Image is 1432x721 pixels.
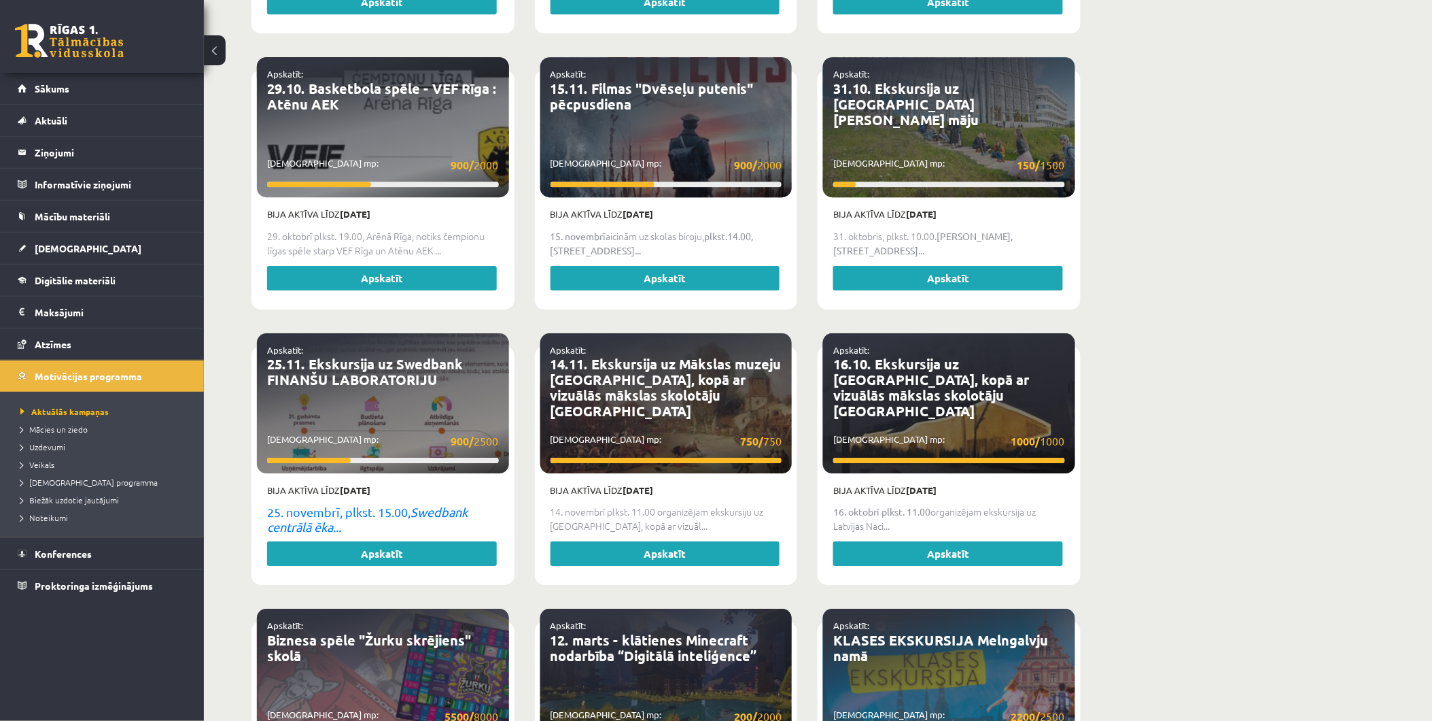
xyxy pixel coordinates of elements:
[20,494,190,506] a: Biežāk uzdotie jautājumi
[267,344,303,356] a: Apskatīt:
[18,137,187,168] a: Ziņojumi
[833,80,979,129] a: 31.10. Ekskursija uz [GEOGRAPHIC_DATA] [PERSON_NAME] māju
[833,433,1065,450] p: [DEMOGRAPHIC_DATA] mp:
[18,538,187,569] a: Konferences
[35,169,187,200] legend: Informatīvie ziņojumi
[734,158,757,172] strong: 900/
[1011,434,1041,448] strong: 1000/
[18,233,187,264] a: [DEMOGRAPHIC_DATA]
[35,137,187,168] legend: Ziņojumi
[267,229,499,258] p: 29. oktobrī plkst. 19.00, Arēnā Rīga, notiks čempionu līgas spēle starp VEF Rīga un Atēnu AEK ...
[20,477,158,488] span: [DEMOGRAPHIC_DATA] programma
[18,73,187,104] a: Sākums
[267,484,499,497] p: Bija aktīva līdz
[623,484,654,496] strong: [DATE]
[35,274,116,286] span: Digitālie materiāli
[20,459,54,470] span: Veikals
[451,156,499,173] span: 2000
[740,434,763,448] strong: 750/
[35,580,153,592] span: Proktoringa izmēģinājums
[551,156,782,173] p: [DEMOGRAPHIC_DATA] mp:
[833,505,930,518] strong: 16. oktobrī plkst. 11.00
[15,24,124,58] a: Rīgas 1. Tālmācības vidusskola
[20,458,190,471] a: Veikals
[267,433,499,450] p: [DEMOGRAPHIC_DATA] mp:
[551,484,782,497] p: Bija aktīva līdz
[20,405,190,418] a: Aktuālās kampaņas
[451,433,499,450] span: 2500
[833,344,869,356] a: Apskatīt:
[18,329,187,360] a: Atzīmes
[20,512,68,523] span: Noteikumi
[20,476,190,488] a: [DEMOGRAPHIC_DATA] programma
[267,68,303,80] a: Apskatīt:
[1017,156,1065,173] span: 1500
[20,424,88,435] span: Mācies un ziedo
[623,208,654,220] strong: [DATE]
[267,156,499,173] p: [DEMOGRAPHIC_DATA] mp:
[20,441,65,452] span: Uzdevumi
[734,156,782,173] span: 2000
[267,541,497,566] a: Apskatīt
[551,230,606,242] strong: 15. novembrī
[340,208,370,220] strong: [DATE]
[267,266,497,290] a: Apskatīt
[551,80,754,113] a: 15.11. Filmas "Dvēseļu putenis" pēcpusdiena
[551,631,757,665] a: 12. marts - klātienes Minecraft nodarbība “Digitālā inteliģence”
[833,355,1029,420] a: 16.10. Ekskursija uz [GEOGRAPHIC_DATA], kopā ar vizuālās mākslas skolotāju [GEOGRAPHIC_DATA]
[35,338,71,350] span: Atzīmes
[20,441,190,453] a: Uzdevumi
[833,505,1065,533] p: organizējam ekskursija uz Latvijas Naci...
[35,548,92,560] span: Konferences
[20,512,190,524] a: Noteikumi
[833,207,1065,221] p: Bija aktīva līdz
[18,297,187,328] a: Maksājumi
[906,208,937,220] strong: [DATE]
[35,210,110,222] span: Mācību materiāli
[451,158,474,172] strong: 900/
[267,505,468,534] em: Swedbank centrālā ēka...
[833,484,1065,497] p: Bija aktīva līdz
[833,541,1063,566] a: Apskatīt
[551,229,782,258] p: aicinām uz skolas biroju,
[18,360,187,392] a: Motivācijas programma
[267,207,499,221] p: Bija aktīva līdz
[551,68,587,80] a: Apskatīt:
[833,229,1065,258] p: 31. oktobris, plkst. 10.00. ...
[20,494,119,505] span: Biežāk uzdotie jautājumi
[551,433,782,450] p: [DEMOGRAPHIC_DATA] mp:
[551,266,780,290] a: Apskatīt
[18,105,187,136] a: Aktuāli
[18,169,187,200] a: Informatīvie ziņojumi
[267,80,497,113] a: 29.10. Basketbola spēle - VEF Rīga : Atēnu AEK
[551,207,782,221] p: Bija aktīva līdz
[1011,433,1065,450] span: 1000
[551,541,780,566] a: Apskatīt
[18,201,187,232] a: Mācību materiāli
[551,505,782,533] p: 14. novembrī plkst. 11.00 organizējam ekskursiju uz [GEOGRAPHIC_DATA], kopā ar vizuāl...
[35,114,67,127] span: Aktuāli
[833,266,1063,290] a: Apskatīt
[35,370,142,382] span: Motivācijas programma
[833,631,1048,665] a: KLASES EKSKURSIJA Melngalvju namā
[20,406,109,417] span: Aktuālās kampaņas
[35,297,187,328] legend: Maksājumi
[35,82,69,95] span: Sākums
[267,620,303,631] a: Apskatīt:
[267,505,411,519] span: 25. novembrī, plkst. 15.00,
[551,344,587,356] a: Apskatīt:
[1017,158,1041,172] strong: 150/
[833,68,869,80] a: Apskatīt:
[551,355,782,420] a: 14.11. Ekskursija uz Mākslas muzeju [GEOGRAPHIC_DATA], kopā ar vizuālās mākslas skolotāju [GEOGRA...
[551,620,587,631] a: Apskatīt:
[833,620,869,631] a: Apskatīt:
[20,423,190,435] a: Mācies un ziedo
[451,434,474,448] strong: 900/
[35,242,141,254] span: [DEMOGRAPHIC_DATA]
[267,631,471,665] a: Biznesa spēle "Žurku skrējiens" skolā
[906,484,937,496] strong: [DATE]
[740,433,782,450] span: 750
[267,355,463,388] a: 25.11. Ekskursija uz Swedbank FINANŠU LABORATORIJU
[18,570,187,601] a: Proktoringa izmēģinājums
[18,265,187,296] a: Digitālie materiāli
